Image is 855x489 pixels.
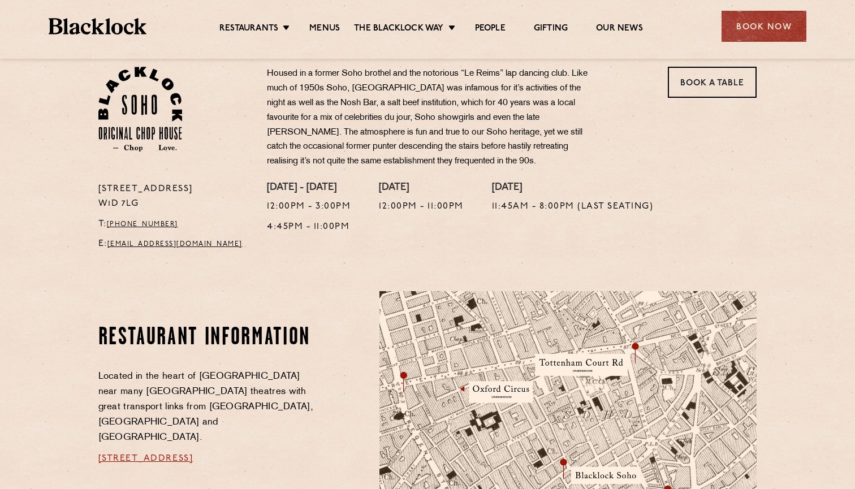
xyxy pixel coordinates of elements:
[354,23,443,36] a: The Blacklock Way
[379,200,464,214] p: 12:00pm - 11:00pm
[98,324,315,352] h2: Restaurant information
[98,369,315,445] p: Located in the heart of [GEOGRAPHIC_DATA] near many [GEOGRAPHIC_DATA] theatres with great transpo...
[534,23,568,36] a: Gifting
[722,11,806,42] div: Book Now
[49,18,146,34] img: BL_Textured_Logo-footer-cropped.svg
[379,182,464,194] h4: [DATE]
[668,67,757,98] a: Book a Table
[98,454,193,463] a: [STREET_ADDRESS]
[219,23,278,36] a: Restaurants
[492,182,654,194] h4: [DATE]
[98,182,251,211] p: [STREET_ADDRESS] W1D 7LG
[98,237,251,252] p: E:
[267,67,601,169] p: Housed in a former Soho brothel and the notorious “Le Reims” lap dancing club. Like much of 1950s...
[98,67,183,152] img: Soho-stamp-default.svg
[267,182,351,194] h4: [DATE] - [DATE]
[309,23,340,36] a: Menus
[267,200,351,214] p: 12:00pm - 3:00pm
[98,217,251,232] p: T:
[475,23,506,36] a: People
[596,23,643,36] a: Our News
[107,241,243,248] a: [EMAIL_ADDRESS][DOMAIN_NAME]
[267,220,351,235] p: 4:45pm - 11:00pm
[107,221,178,228] a: [PHONE_NUMBER]
[492,200,654,214] p: 11:45am - 8:00pm (Last seating)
